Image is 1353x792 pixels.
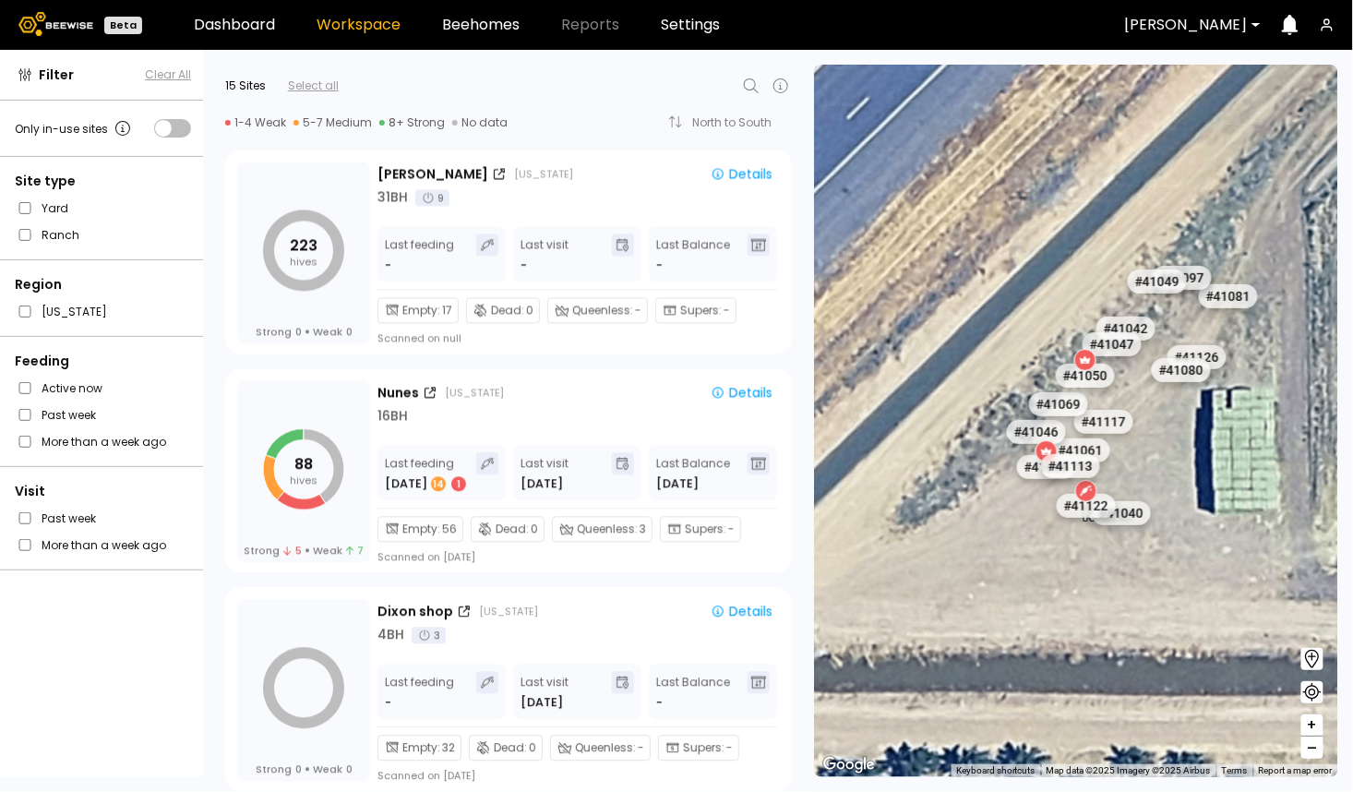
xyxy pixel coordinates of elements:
span: + [1307,714,1318,737]
div: Scanned on null [377,331,461,346]
a: Dashboard [194,18,275,32]
label: More than a week ago [42,535,166,555]
button: Details [703,162,780,186]
div: # 41069 [1029,392,1088,416]
tspan: 223 [290,235,317,257]
span: Supers : [685,522,726,538]
span: 32 [442,740,455,757]
div: Last visit [521,234,569,275]
span: 0 [531,522,538,538]
img: Beewise logo [18,12,93,36]
div: 1 [451,477,466,492]
div: [PERSON_NAME] [377,165,488,185]
div: # 41066 [1017,455,1076,479]
div: Scanned on [DATE] [377,550,475,565]
span: 56 [442,522,457,538]
span: 0 [346,326,353,339]
span: 0 [526,303,533,319]
span: - [656,694,663,713]
div: Beta [104,17,142,34]
div: [US_STATE] [479,605,538,619]
div: 9 [415,190,449,207]
span: Map data ©2025 Imagery ©2025 Airbus [1047,765,1211,775]
div: 1-4 Weak [225,115,286,130]
span: 5 [283,545,301,558]
div: # 41040 [1092,501,1151,525]
a: Settings [661,18,720,32]
a: Report a map error [1259,765,1333,775]
div: Visit [15,482,191,501]
div: Nunes [377,384,419,403]
span: Empty : [402,303,440,319]
label: Ranch [42,225,79,245]
div: # 41097 [1153,266,1212,290]
span: Queenless : [572,303,633,319]
span: - [726,740,733,757]
div: # 41061 [1051,438,1110,462]
span: [DATE] [521,475,563,494]
div: # 41050 [1056,364,1115,388]
div: Last Balance [656,672,730,713]
div: [US_STATE] [514,167,573,182]
div: # 41113 [1041,454,1100,478]
div: - [521,257,527,275]
div: 3 [412,628,446,644]
button: Clear All [145,66,191,83]
label: Past week [42,405,96,425]
div: # 41081 [1199,284,1258,308]
div: Last Balance [656,234,730,275]
a: Terms (opens in new tab) [1222,765,1248,775]
label: Yard [42,198,68,218]
span: – [1308,737,1318,760]
div: Last feeding [385,672,454,713]
span: Supers : [683,740,724,757]
span: [DATE] [521,694,563,713]
div: Region [15,275,191,294]
span: Dead : [491,303,524,319]
span: - [638,740,644,757]
div: Details [711,387,772,400]
div: # 41047 [1083,332,1142,356]
div: No data [452,115,508,130]
span: Empty : [402,522,440,538]
a: Beehomes [442,18,520,32]
button: – [1301,737,1323,759]
div: # 41117 [1074,410,1133,434]
div: Last Balance [656,453,730,494]
button: Keyboard shortcuts [956,764,1036,777]
div: Site type [15,172,191,191]
span: 7 [346,545,364,558]
button: Details [703,600,780,624]
div: # 41049 [1128,270,1187,294]
span: - [728,522,735,538]
div: Last feeding [385,453,468,494]
div: Dixon shop [377,603,453,622]
div: Feeding [15,352,191,371]
span: 3 [640,522,646,538]
tspan: 88 [294,454,313,475]
button: + [1301,714,1323,737]
button: Details [703,381,780,405]
div: - [385,694,393,713]
span: Queenless : [575,740,636,757]
label: Active now [42,378,102,398]
span: Supers : [680,303,722,319]
span: 0 [529,740,536,757]
div: Last feeding [385,234,454,275]
div: 8+ Strong [379,115,445,130]
label: [US_STATE] [42,302,107,321]
div: Last visit [521,453,569,494]
div: Strong Weak [256,763,353,776]
span: [DATE] [656,475,699,494]
div: Strong Weak [256,326,353,339]
span: 17 [442,303,452,319]
span: 0 [295,763,302,776]
span: Dead : [494,740,527,757]
div: # 41046 [1007,420,1066,444]
div: Scanned on [DATE] [377,769,475,784]
span: 0 [295,326,302,339]
div: 5-7 Medium [293,115,372,130]
div: Details [711,168,772,181]
div: [US_STATE] [445,386,504,401]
